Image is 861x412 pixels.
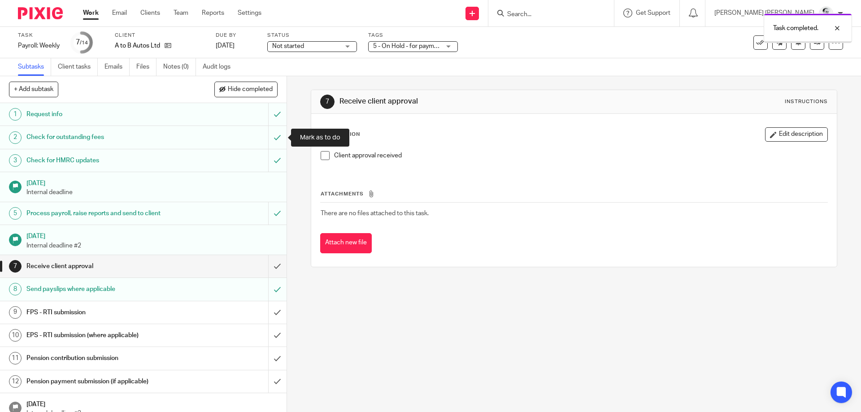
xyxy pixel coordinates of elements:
div: 3 [9,154,22,167]
div: 7 [76,37,88,48]
label: Status [267,32,357,39]
h1: Check for outstanding fees [26,130,182,144]
h1: EPS - RTI submission (where applicable) [26,329,182,342]
div: 7 [320,95,335,109]
button: Hide completed [214,82,278,97]
a: Clients [140,9,160,17]
p: Internal deadline #2 [26,241,278,250]
label: Due by [216,32,256,39]
span: Hide completed [228,86,273,93]
a: Reports [202,9,224,17]
a: Settings [238,9,261,17]
div: 5 [9,207,22,220]
span: Attachments [321,191,364,196]
label: Tags [368,32,458,39]
div: 12 [9,375,22,388]
a: Emails [104,58,130,76]
small: /14 [80,40,88,45]
p: Client approval received [334,151,827,160]
a: Notes (0) [163,58,196,76]
button: + Add subtask [9,82,58,97]
a: Audit logs [203,58,237,76]
label: Task [18,32,60,39]
label: Client [115,32,204,39]
img: Pixie [18,7,63,19]
h1: Send payslips where applicable [26,282,182,296]
p: Description [320,131,360,138]
a: Team [174,9,188,17]
a: Files [136,58,157,76]
div: 11 [9,352,22,364]
div: 7 [9,260,22,273]
div: 8 [9,283,22,295]
p: Internal deadline [26,188,278,197]
p: Task completed. [773,24,818,33]
a: Email [112,9,127,17]
div: Payroll: Weekly [18,41,60,50]
h1: [DATE] [26,398,278,409]
a: Subtasks [18,58,51,76]
h1: FPS - RTI submission [26,306,182,319]
a: Work [83,9,99,17]
span: [DATE] [216,43,235,49]
h1: Pension payment submission (if applicable) [26,375,182,388]
p: A to B Autos Ltd [115,41,160,50]
button: Edit description [765,127,828,142]
div: Instructions [785,98,828,105]
h1: Receive client approval [339,97,593,106]
h1: Process payroll, raise reports and send to client [26,207,182,220]
span: 5 - On Hold - for payment/client approval [373,43,487,49]
div: 2 [9,131,22,144]
h1: Request info [26,108,182,121]
div: 1 [9,108,22,121]
img: Mass_2025.jpg [819,6,833,21]
h1: [DATE] [26,177,278,188]
div: 9 [9,306,22,319]
h1: Pension contribution submission [26,351,182,365]
button: Attach new file [320,233,372,253]
div: 10 [9,329,22,342]
h1: [DATE] [26,230,278,241]
span: Not started [272,43,304,49]
span: There are no files attached to this task. [321,210,429,217]
h1: Check for HMRC updates [26,154,182,167]
h1: Receive client approval [26,260,182,273]
a: Client tasks [58,58,98,76]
